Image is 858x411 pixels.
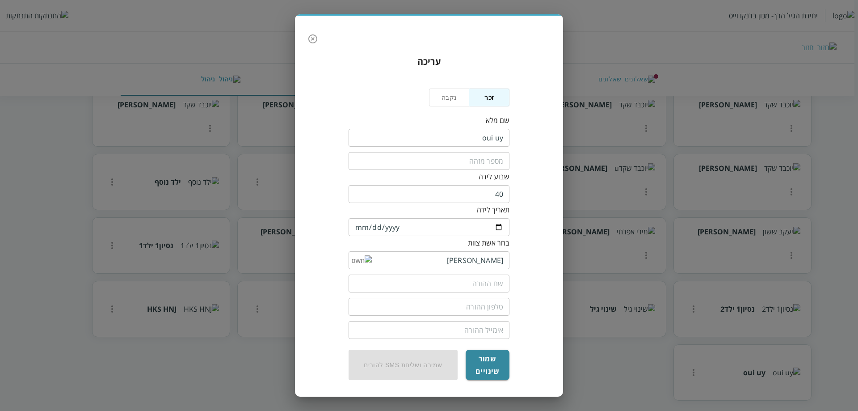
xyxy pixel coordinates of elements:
input: שם מלא [349,129,509,147]
input: אימייל ההורה [349,321,509,339]
button: שמור שינויים [466,350,509,380]
input: בחר אשת צוות [372,251,503,269]
input: תאריך לידה [349,218,509,236]
h3: עריכה [311,55,547,68]
button: זכר [469,89,510,106]
input: שם ההורה [349,275,509,292]
div: שם מלא [349,115,509,125]
input: מספר מזהה [349,152,509,170]
input: שבוע לידה [349,185,509,203]
div: Platform [429,89,509,115]
div: תאריך לידה [349,205,509,215]
img: down [352,255,372,266]
input: טלפון ההורה [349,298,509,316]
div: שבוע לידה [349,172,509,182]
div: בחר אשת צוות [349,238,509,248]
button: נקבה [429,89,470,106]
